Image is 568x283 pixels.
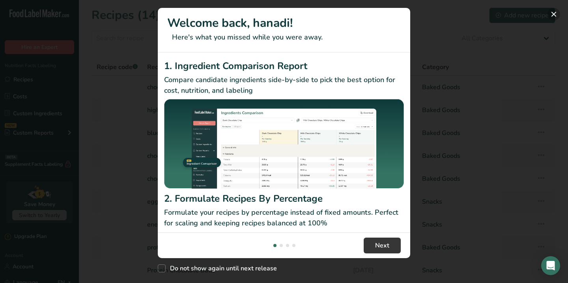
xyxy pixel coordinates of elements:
[375,241,389,250] span: Next
[167,32,401,43] p: Here's what you missed while you were away.
[164,191,404,206] h2: 2. Formulate Recipes By Percentage
[166,264,277,272] span: Do not show again until next release
[164,59,404,73] h2: 1. Ingredient Comparison Report
[541,256,560,275] div: Open Intercom Messenger
[364,238,401,253] button: Next
[164,99,404,189] img: Ingredient Comparison Report
[164,207,404,229] p: Formulate your recipes by percentage instead of fixed amounts. Perfect for scaling and keeping re...
[167,14,401,32] h1: Welcome back, hanadi!
[164,75,404,96] p: Compare candidate ingredients side-by-side to pick the best option for cost, nutrition, and labeling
